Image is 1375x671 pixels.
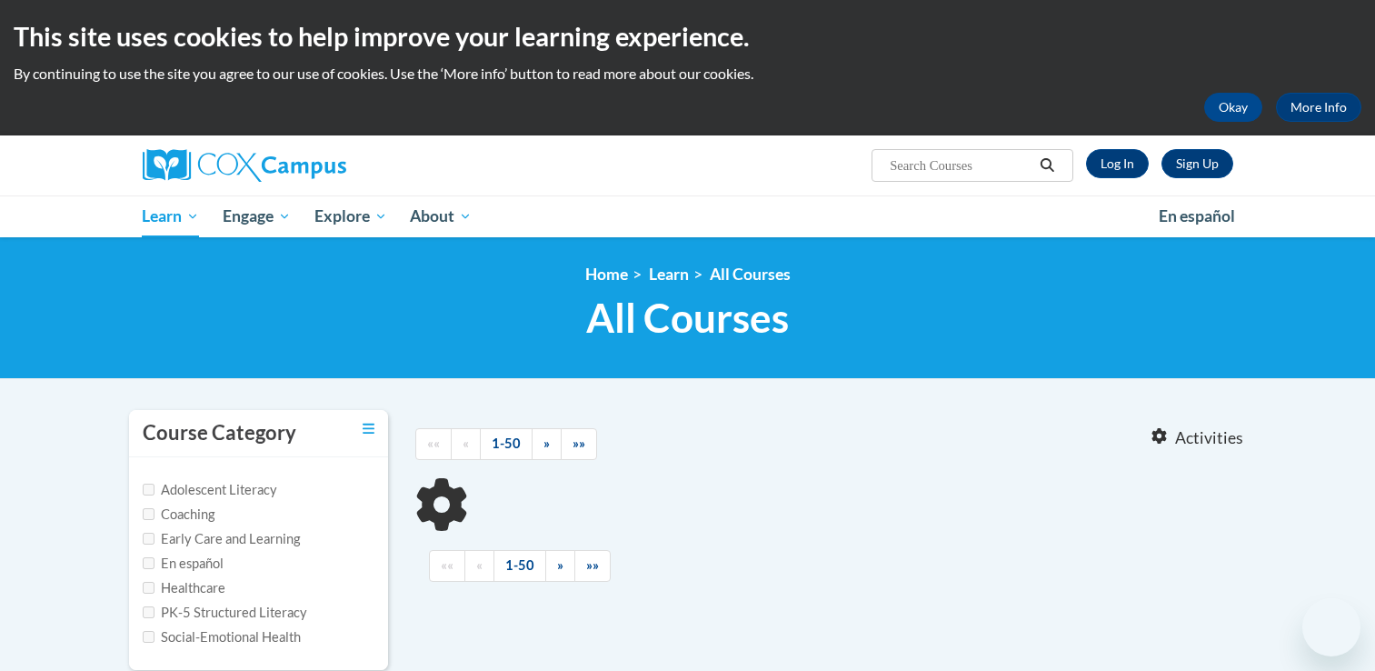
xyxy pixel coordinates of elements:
[223,205,291,227] span: Engage
[463,436,469,451] span: «
[427,436,440,451] span: ««
[410,205,472,227] span: About
[143,557,154,569] input: Checkbox for Options
[143,529,300,549] label: Early Care and Learning
[143,149,346,182] img: Cox Campus
[1302,598,1360,656] iframe: Button to launch messaging window
[143,627,301,647] label: Social-Emotional Health
[211,195,303,237] a: Engage
[441,557,453,573] span: ««
[398,195,483,237] a: About
[1159,206,1235,225] span: En español
[649,265,689,284] a: Learn
[14,18,1361,55] h2: This site uses cookies to help improve your learning experience.
[586,294,789,342] span: All Courses
[143,554,224,574] label: En español
[543,436,550,451] span: »
[1161,149,1233,178] a: Register
[143,578,225,598] label: Healthcare
[586,557,599,573] span: »»
[14,64,1361,84] p: By continuing to use the site you agree to our use of cookies. Use the ‘More info’ button to read...
[573,436,585,451] span: »»
[585,265,628,284] a: Home
[314,205,387,227] span: Explore
[710,265,791,284] a: All Courses
[143,606,154,618] input: Checkbox for Options
[451,428,481,460] a: Previous
[545,550,575,582] a: Next
[415,428,452,460] a: Begining
[143,419,296,447] h3: Course Category
[557,557,563,573] span: »
[1033,155,1061,176] button: Search
[480,428,533,460] a: 1-50
[561,428,597,460] a: End
[143,505,214,525] label: Coaching
[115,195,1260,237] div: Main menu
[429,550,465,582] a: Begining
[1276,93,1361,122] a: More Info
[143,480,277,500] label: Adolescent Literacy
[303,195,399,237] a: Explore
[143,631,154,643] input: Checkbox for Options
[143,484,154,496] input: Checkbox for Options
[143,603,307,623] label: PK-5 Structured Literacy
[143,582,154,594] input: Checkbox for Options
[143,149,488,182] a: Cox Campus
[476,557,483,573] span: «
[363,419,374,439] a: Toggle collapse
[464,550,494,582] a: Previous
[143,508,154,520] input: Checkbox for Options
[1175,428,1243,448] span: Activities
[574,550,611,582] a: End
[1086,149,1149,178] a: Log In
[142,205,199,227] span: Learn
[888,155,1033,176] input: Search Courses
[493,550,546,582] a: 1-50
[131,195,212,237] a: Learn
[1147,197,1247,235] a: En español
[532,428,562,460] a: Next
[143,533,154,545] input: Checkbox for Options
[1204,93,1262,122] button: Okay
